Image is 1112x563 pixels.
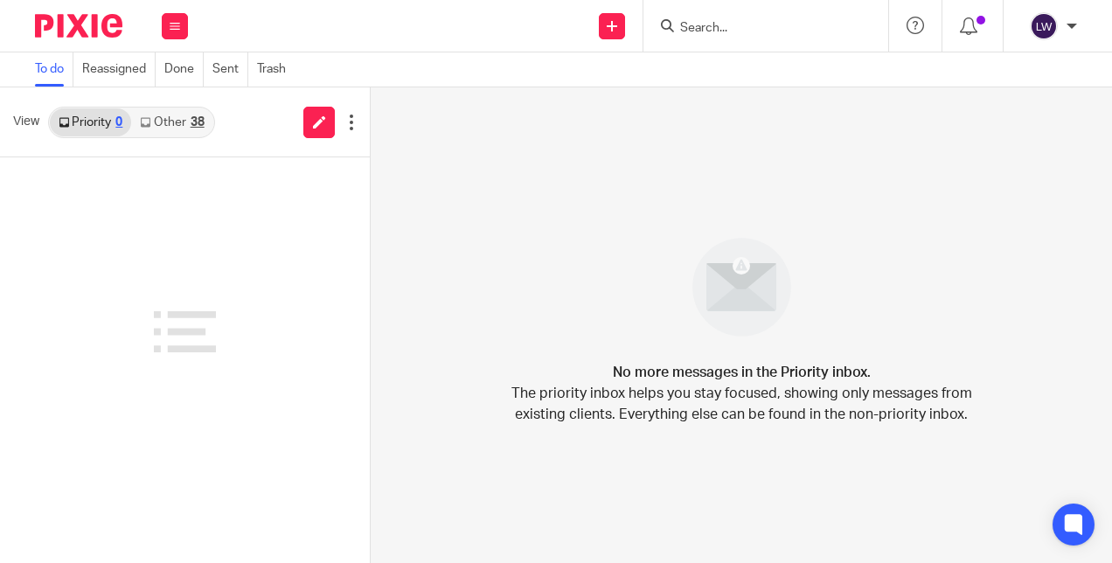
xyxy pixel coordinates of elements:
[35,52,73,87] a: To do
[131,108,212,136] a: Other38
[257,52,295,87] a: Trash
[13,113,39,131] span: View
[212,52,248,87] a: Sent
[50,108,131,136] a: Priority0
[191,116,205,129] div: 38
[510,383,973,425] p: The priority inbox helps you stay focused, showing only messages from existing clients. Everythin...
[115,116,122,129] div: 0
[82,52,156,87] a: Reassigned
[678,21,836,37] input: Search
[164,52,204,87] a: Done
[681,226,803,348] img: image
[35,14,122,38] img: Pixie
[1030,12,1058,40] img: svg%3E
[613,362,871,383] h4: No more messages in the Priority inbox.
